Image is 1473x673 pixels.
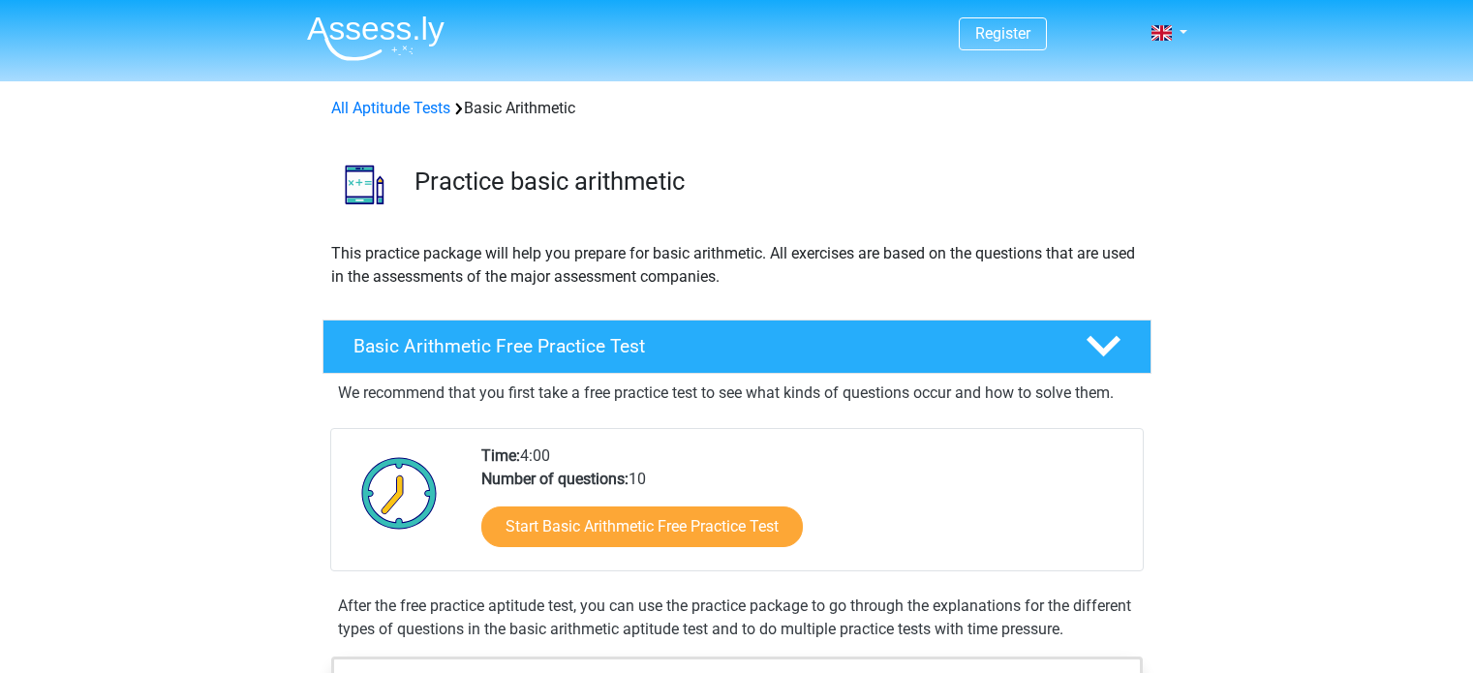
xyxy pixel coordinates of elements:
[467,444,1142,570] div: 4:00 10
[481,446,520,465] b: Time:
[331,242,1143,289] p: This practice package will help you prepare for basic arithmetic. All exercises are based on the ...
[307,15,445,61] img: Assessly
[481,470,629,488] b: Number of questions:
[330,595,1144,641] div: After the free practice aptitude test, you can use the practice package to go through the explana...
[414,167,1136,197] h3: Practice basic arithmetic
[351,444,448,541] img: Clock
[323,143,406,226] img: basic arithmetic
[481,506,803,547] a: Start Basic Arithmetic Free Practice Test
[353,335,1055,357] h4: Basic Arithmetic Free Practice Test
[315,320,1159,374] a: Basic Arithmetic Free Practice Test
[323,97,1151,120] div: Basic Arithmetic
[975,24,1030,43] a: Register
[338,382,1136,405] p: We recommend that you first take a free practice test to see what kinds of questions occur and ho...
[331,99,450,117] a: All Aptitude Tests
